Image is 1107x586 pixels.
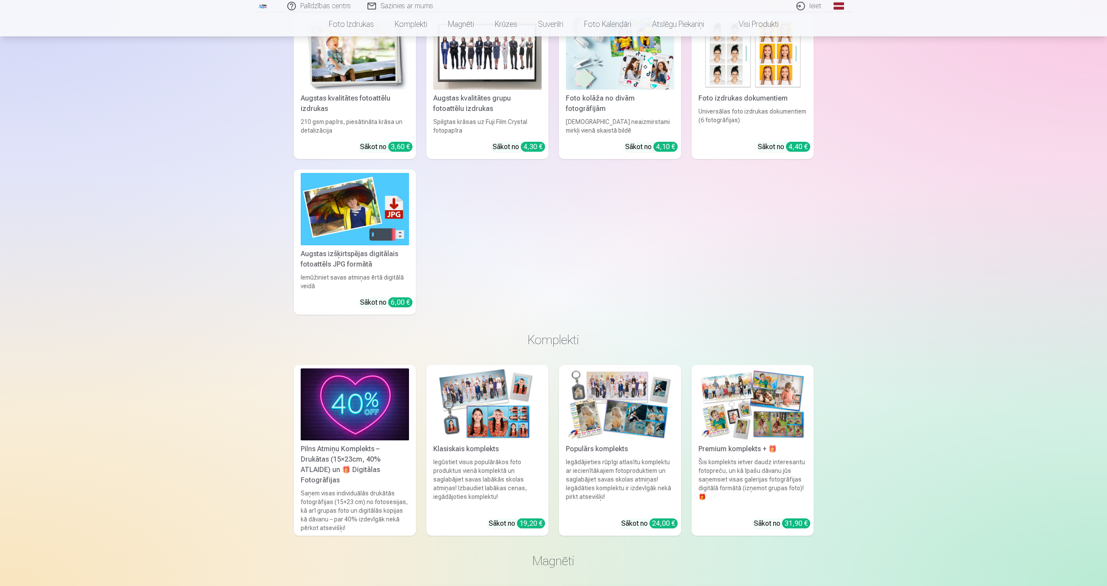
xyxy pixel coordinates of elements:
div: Šis komplekts ietver daudz interesantu fotopreču, un kā īpašu dāvanu jūs saņemsiet visas galerija... [695,458,810,511]
img: Premium komplekts + 🎁 [698,368,807,441]
div: Iegūstiet visus populārākos foto produktus vienā komplektā un saglabājiet savas labākās skolas at... [430,458,545,511]
img: /fa1 [258,3,268,9]
a: Atslēgu piekariņi [642,12,714,36]
div: Saņem visas individuālās drukātās fotogrāfijas (15×23 cm) no fotosesijas, kā arī grupas foto un d... [297,489,412,532]
div: 210 gsm papīrs, piesātināta krāsa un detalizācija [297,117,412,135]
a: Krūzes [484,12,528,36]
div: 4,40 € [786,142,810,152]
div: Sākot no [360,297,412,308]
a: Magnēti [438,12,484,36]
img: Pilns Atmiņu Komplekts – Drukātas (15×23cm, 40% ATLAIDE) un 🎁 Digitālas Fotogrāfijas [301,368,409,441]
div: [DEMOGRAPHIC_DATA] neaizmirstami mirkļi vienā skaistā bildē [562,117,678,135]
a: Augstas kvalitātes grupu fotoattēlu izdrukasAugstas kvalitātes grupu fotoattēlu izdrukasSpilgtas ... [426,14,549,159]
div: 31,90 € [782,518,810,528]
a: Pilns Atmiņu Komplekts – Drukātas (15×23cm, 40% ATLAIDE) un 🎁 Digitālas Fotogrāfijas Pilns Atmiņu... [294,365,416,536]
img: Foto kolāža no divām fotogrāfijām [566,17,674,90]
div: 4,10 € [653,142,678,152]
div: Universālas foto izdrukas dokumentiem (6 fotogrāfijas) [695,107,810,135]
div: Populārs komplekts [562,444,678,454]
div: Pilns Atmiņu Komplekts – Drukātas (15×23cm, 40% ATLAIDE) un 🎁 Digitālas Fotogrāfijas [297,444,412,485]
div: Iemūžiniet savas atmiņas ērtā digitālā veidā [297,273,412,290]
div: Iegādājieties rūpīgi atlasītu komplektu ar iecienītākajiem fotoproduktiem un saglabājiet savas sk... [562,458,678,511]
div: 19,20 € [517,518,545,528]
div: 6,00 € [388,297,412,307]
div: Augstas kvalitātes fotoattēlu izdrukas [297,93,412,114]
div: Sākot no [493,142,545,152]
div: Sākot no [625,142,678,152]
a: Suvenīri [528,12,574,36]
img: Foto izdrukas dokumentiem [698,17,807,90]
a: Foto kalendāri [574,12,642,36]
div: Augstas kvalitātes grupu fotoattēlu izdrukas [430,93,545,114]
div: Klasiskais komplekts [430,444,545,454]
div: Premium komplekts + 🎁 [695,444,810,454]
div: Sākot no [621,518,678,529]
a: Visi produkti [714,12,789,36]
img: Augstas kvalitātes fotoattēlu izdrukas [301,17,409,90]
div: Sākot no [489,518,545,529]
a: Foto izdrukas dokumentiemFoto izdrukas dokumentiemUniversālas foto izdrukas dokumentiem (6 fotogr... [691,14,814,159]
div: Sākot no [360,142,412,152]
div: Augstas izšķirtspējas digitālais fotoattēls JPG formātā [297,249,412,270]
div: 4,30 € [521,142,545,152]
a: Komplekti [384,12,438,36]
img: Augstas kvalitātes grupu fotoattēlu izdrukas [433,17,542,90]
img: Populārs komplekts [566,368,674,441]
a: Klasiskais komplektsKlasiskais komplektsIegūstiet visus populārākos foto produktus vienā komplekt... [426,365,549,536]
div: Foto kolāža no divām fotogrāfijām [562,93,678,114]
a: Premium komplekts + 🎁 Premium komplekts + 🎁Šis komplekts ietver daudz interesantu fotopreču, un k... [691,365,814,536]
img: Augstas izšķirtspējas digitālais fotoattēls JPG formātā [301,173,409,245]
a: Foto kolāža no divām fotogrāfijāmFoto kolāža no divām fotogrāfijām[DEMOGRAPHIC_DATA] neaizmirstam... [559,14,681,159]
a: Augstas izšķirtspējas digitālais fotoattēls JPG formātāAugstas izšķirtspējas digitālais fotoattēl... [294,169,416,315]
div: Spilgtas krāsas uz Fuji Film Crystal fotopapīra [430,117,545,135]
div: Foto izdrukas dokumentiem [695,93,810,104]
a: Foto izdrukas [318,12,384,36]
div: 3,60 € [388,142,412,152]
a: Augstas kvalitātes fotoattēlu izdrukasAugstas kvalitātes fotoattēlu izdrukas210 gsm papīrs, piesā... [294,14,416,159]
div: 24,00 € [649,518,678,528]
h3: Komplekti [301,332,807,348]
div: Sākot no [754,518,810,529]
div: Sākot no [758,142,810,152]
a: Populārs komplektsPopulārs komplektsIegādājieties rūpīgi atlasītu komplektu ar iecienītākajiem fo... [559,365,681,536]
img: Klasiskais komplekts [433,368,542,441]
h3: Magnēti [301,553,807,569]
